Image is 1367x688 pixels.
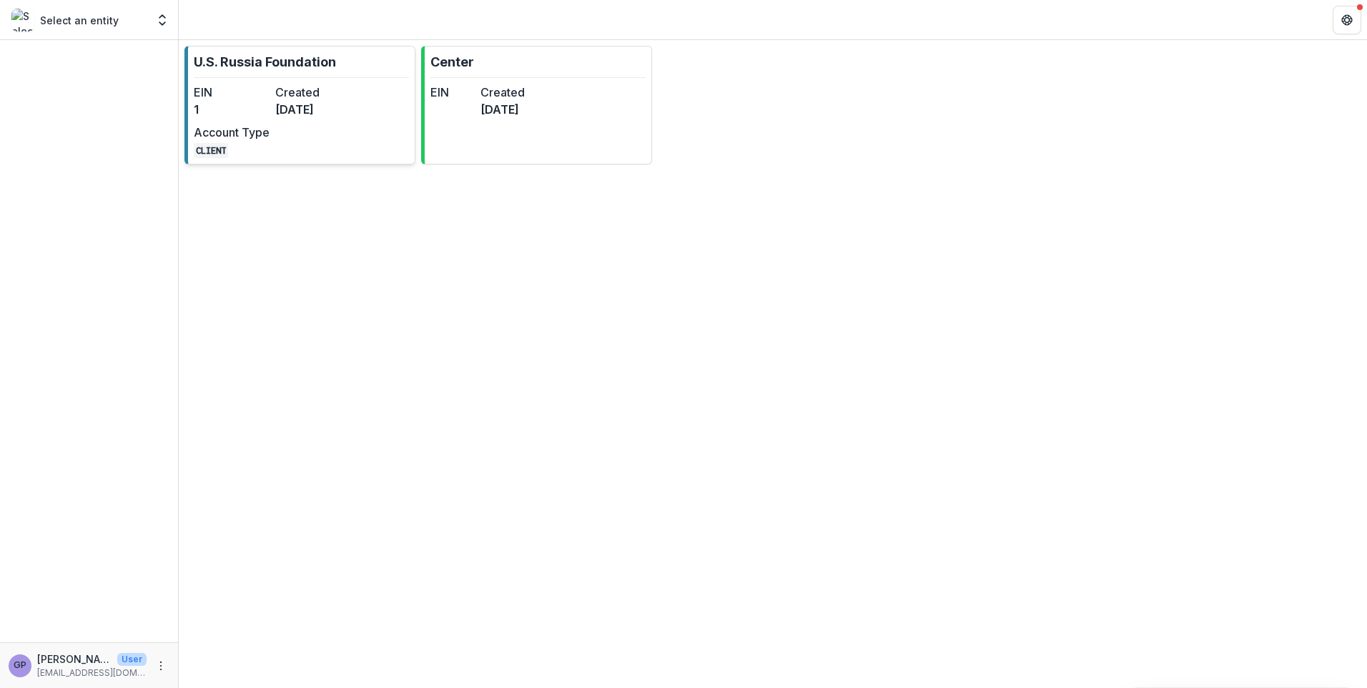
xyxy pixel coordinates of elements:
dd: [DATE] [480,101,525,118]
button: More [152,657,169,674]
p: [PERSON_NAME] [37,652,112,667]
code: CLIENT [194,143,228,158]
a: CenterEINCreated[DATE] [421,46,652,164]
dt: Created [480,84,525,101]
dt: EIN [430,84,475,101]
p: [EMAIL_ADDRESS][DOMAIN_NAME] [37,667,147,679]
p: Select an entity [40,13,119,28]
dt: EIN [194,84,270,101]
dd: [DATE] [275,101,351,118]
dt: Created [275,84,351,101]
p: Center [430,52,474,72]
img: Select an entity [11,9,34,31]
a: U.S. Russia FoundationEIN1Created[DATE]Account TypeCLIENT [184,46,415,164]
p: User [117,653,147,666]
dd: 1 [194,101,270,118]
div: Gennady Podolny [14,661,26,670]
button: Get Help [1333,6,1361,34]
p: U.S. Russia Foundation [194,52,336,72]
button: Open entity switcher [152,6,172,34]
dt: Account Type [194,124,270,141]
